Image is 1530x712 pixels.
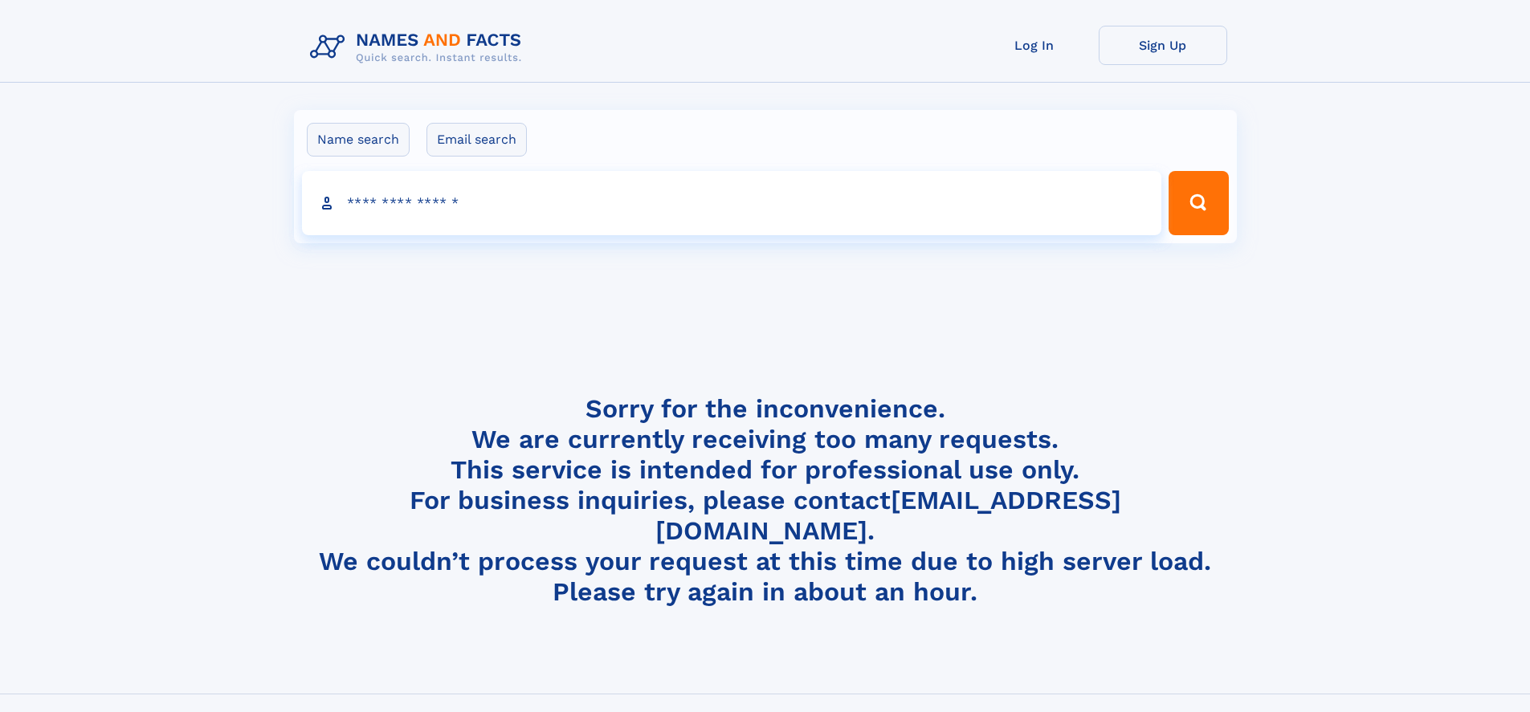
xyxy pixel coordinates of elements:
[304,393,1227,608] h4: Sorry for the inconvenience. We are currently receiving too many requests. This service is intend...
[1169,171,1228,235] button: Search Button
[426,123,527,157] label: Email search
[304,26,535,69] img: Logo Names and Facts
[970,26,1099,65] a: Log In
[655,485,1121,546] a: [EMAIL_ADDRESS][DOMAIN_NAME]
[307,123,410,157] label: Name search
[302,171,1162,235] input: search input
[1099,26,1227,65] a: Sign Up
